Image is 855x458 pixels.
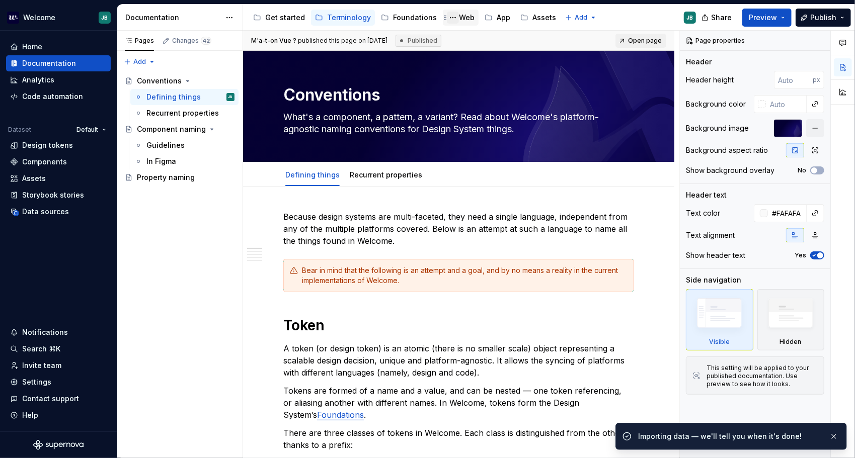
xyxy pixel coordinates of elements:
[562,11,600,25] button: Add
[172,37,211,45] div: Changes
[615,34,666,48] a: Open page
[686,275,741,285] div: Side navigation
[22,42,42,52] div: Home
[532,13,556,23] div: Assets
[137,76,182,86] div: Conventions
[22,157,67,167] div: Components
[813,76,820,84] p: px
[6,407,111,423] button: Help
[302,265,628,286] div: Bear in mind that the following is an attempt and a goal, and by no means a reality in the curren...
[22,207,69,217] div: Data sources
[709,338,730,346] div: Visible
[686,230,735,240] div: Text alignment
[350,170,422,179] a: Recurrent properties
[121,169,239,186] a: Property naming
[283,316,634,334] h1: Token
[780,338,802,346] div: Hidden
[393,13,437,23] div: Foundations
[6,55,111,71] a: Documentation
[516,10,560,26] a: Assets
[628,37,662,45] span: Open page
[481,10,514,26] a: App
[686,165,774,175] div: Show background overlay
[638,431,821,441] div: Importing data — we'll tell you when it's done!
[687,14,693,22] div: JB
[281,83,632,107] textarea: Conventions
[686,75,734,85] div: Header height
[6,170,111,187] a: Assets
[2,7,115,28] button: WelcomeJB
[7,12,19,24] img: 605a6a57-6d48-4b1b-b82b-b0bc8b12f237.png
[201,37,211,45] span: 42
[686,123,749,133] div: Background image
[686,250,745,260] div: Show header text
[281,109,632,137] textarea: What's a component, a pattern, a variant? Read about Welcome's platform-agnostic naming conventio...
[497,13,510,23] div: App
[6,341,111,357] button: Search ⌘K
[575,14,587,22] span: Add
[283,211,634,247] p: Because design systems are multi-faceted, they need a single language, independent from any of th...
[6,324,111,340] button: Notifications
[22,75,54,85] div: Analytics
[130,153,239,169] a: In Figma
[121,73,239,186] div: Page tree
[766,95,807,113] input: Auto
[22,327,68,337] div: Notifications
[23,13,55,23] div: Welcome
[146,156,176,166] div: In Figma
[22,410,38,420] div: Help
[130,105,239,121] a: Recurrent properties
[686,99,746,109] div: Background color
[6,88,111,105] a: Code automation
[125,13,220,23] div: Documentation
[686,145,768,155] div: Background aspect ratio
[8,126,31,134] div: Dataset
[281,164,344,185] div: Defining things
[6,391,111,407] button: Contact support
[146,108,219,118] div: Recurrent properties
[377,10,441,26] a: Foundations
[146,92,201,102] div: Defining things
[749,13,777,23] span: Preview
[249,8,560,28] div: Page tree
[6,357,111,374] a: Invite team
[283,427,634,451] p: There are three classes of tokens in Welcome. Each class is distinguished from the others thanks ...
[130,89,239,105] a: Defining thingsJB
[137,172,195,182] div: Property naming
[311,10,375,26] a: Terminology
[102,14,108,22] div: JB
[6,204,111,220] a: Data sources
[686,289,753,350] div: Visible
[146,140,185,150] div: Guidelines
[283,342,634,379] p: A token (or design token) is an atomic (there is no smaller scale) object representing a scalable...
[768,204,807,222] input: Auto
[396,35,441,47] div: Published
[459,13,475,23] div: Web
[6,154,111,170] a: Components
[795,251,806,259] label: Yes
[6,187,111,203] a: Storybook stories
[228,92,233,102] div: JB
[798,166,806,174] label: No
[265,13,305,23] div: Get started
[125,37,154,45] div: Pages
[707,364,818,388] div: This setting will be applied to your published documentation. Use preview to see how it looks.
[317,410,364,420] a: Foundations
[251,37,296,44] span: M'a-t-on Vue ?
[22,394,79,404] div: Contact support
[72,123,111,137] button: Default
[686,190,727,200] div: Header text
[757,289,825,350] div: Hidden
[22,91,83,102] div: Code automation
[6,39,111,55] a: Home
[22,58,76,68] div: Documentation
[22,140,73,150] div: Design tokens
[810,13,836,23] span: Publish
[33,440,84,450] svg: Supernova Logo
[742,9,792,27] button: Preview
[6,374,111,390] a: Settings
[443,10,479,26] a: Web
[774,71,813,89] input: Auto
[22,360,61,371] div: Invite team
